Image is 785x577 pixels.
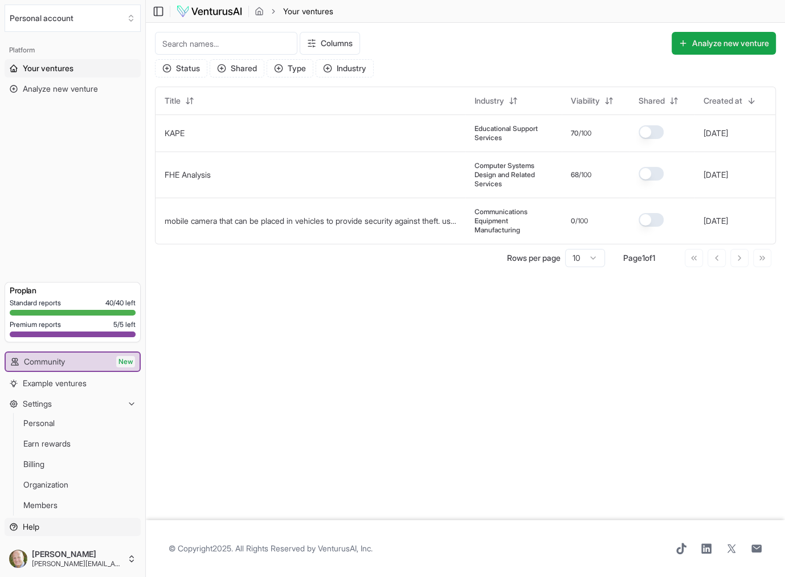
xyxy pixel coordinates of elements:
[704,95,742,107] span: Created at
[169,543,373,554] span: © Copyright 2025 . All Rights Reserved by .
[9,550,27,568] img: AGNmyxa8E-jcU8v0ZoZCKBy7XqTelJmVD_0-G06AuYO-5w=s96-c
[32,559,122,568] span: [PERSON_NAME][EMAIL_ADDRESS][DOMAIN_NAME]
[158,92,201,110] button: Title
[318,543,371,553] a: VenturusAI, Inc
[645,253,652,263] span: of
[5,395,141,413] button: Settings
[23,479,68,490] span: Organization
[571,129,579,138] span: 70
[571,95,600,107] span: Viability
[19,496,127,514] a: Members
[23,418,55,429] span: Personal
[6,353,140,371] a: CommunityNew
[165,169,211,181] button: FHE Analysis
[23,63,73,74] span: Your ventures
[672,32,776,55] button: Analyze new venture
[24,356,65,367] span: Community
[316,59,374,77] button: Industry
[116,356,135,367] span: New
[5,41,141,59] div: Platform
[652,253,655,263] span: 1
[10,320,61,329] span: Premium reports
[23,521,39,533] span: Help
[10,285,136,296] h3: Pro plan
[5,518,141,536] a: Help
[23,500,58,511] span: Members
[155,59,207,77] button: Status
[283,6,333,17] span: Your ventures
[19,435,127,453] a: Earn rewards
[697,92,763,110] button: Created at
[579,129,591,138] span: /100
[210,59,264,77] button: Shared
[704,128,728,139] button: [DATE]
[23,438,71,449] span: Earn rewards
[642,253,645,263] span: 1
[10,298,61,308] span: Standard reports
[23,398,52,410] span: Settings
[19,476,127,494] a: Organization
[632,92,685,110] button: Shared
[639,95,665,107] span: Shared
[155,32,297,55] input: Search names...
[23,83,98,95] span: Analyze new venture
[165,170,211,179] a: FHE Analysis
[475,207,553,235] span: Communications Equipment Manufacturing
[468,92,525,110] button: Industry
[704,169,728,181] button: [DATE]
[5,545,141,572] button: [PERSON_NAME][PERSON_NAME][EMAIL_ADDRESS][DOMAIN_NAME]
[165,95,181,107] span: Title
[267,59,313,77] button: Type
[165,216,581,226] a: mobile camera that can be placed in vehicles to provide security against theft. uses ai to determ...
[176,5,243,18] img: logo
[165,128,185,139] button: KAPE
[623,253,642,263] span: Page
[704,215,728,227] button: [DATE]
[5,59,141,77] a: Your ventures
[105,298,136,308] span: 40 / 40 left
[23,378,87,389] span: Example ventures
[255,6,333,17] nav: breadcrumb
[300,32,360,55] button: Columns
[564,92,620,110] button: Viability
[165,215,456,227] button: mobile camera that can be placed in vehicles to provide security against theft. uses ai to determ...
[113,320,136,329] span: 5 / 5 left
[5,5,141,32] button: Select an organization
[475,124,553,142] span: Educational Support Services
[579,170,591,179] span: /100
[5,80,141,98] a: Analyze new venture
[571,170,579,179] span: 68
[475,95,504,107] span: Industry
[507,252,561,264] p: Rows per page
[571,216,575,226] span: 0
[5,374,141,392] a: Example ventures
[19,455,127,473] a: Billing
[32,549,122,559] span: [PERSON_NAME]
[475,161,553,189] span: Computer Systems Design and Related Services
[19,414,127,432] a: Personal
[165,128,185,138] a: KAPE
[575,216,588,226] span: /100
[23,459,44,470] span: Billing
